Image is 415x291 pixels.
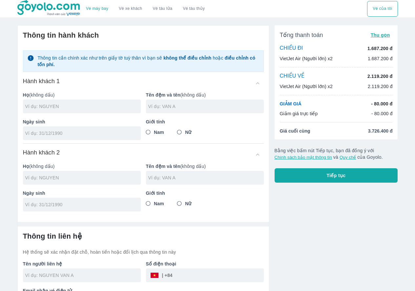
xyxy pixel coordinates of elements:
[185,200,191,207] span: Nữ
[148,174,264,181] input: Ví dụ: VAN A
[280,45,303,52] p: CHIỀU ĐI
[23,164,29,169] b: Họ
[368,30,393,40] button: Thu gọn
[368,83,393,90] p: 2.119.200 đ
[23,163,141,170] p: (không dấu)
[25,130,134,136] input: Ví dụ: 31/12/1990
[23,261,62,266] b: Tên người liên hệ
[25,174,141,181] input: Ví dụ: NGUYEN
[146,92,180,98] b: Tên đệm và tên
[119,6,142,11] a: Vé xe khách
[23,31,264,40] h6: Thông tin hành khách
[148,1,178,17] a: Vé tàu lửa
[367,73,392,80] p: 2.119.200 đ
[146,118,264,125] p: Giới tính
[23,92,141,98] p: (không dấu)
[185,129,191,136] span: Nữ
[280,128,310,134] span: Giá cuối cùng
[23,118,141,125] p: Ngày sinh
[280,100,301,107] p: GIẢM GIÁ
[146,261,176,266] b: Số điện thoại
[371,100,392,107] p: - 80.000 đ
[23,77,60,85] h6: Hành khách 1
[37,55,259,68] p: Thông tin cần chính xác như trên giấy tờ tuỳ thân vì bạn sẽ hoặc
[23,149,60,156] h6: Hành khách 2
[154,200,164,207] span: Nam
[23,190,141,196] p: Ngày sinh
[280,73,305,80] p: CHIỀU VỀ
[146,164,180,169] b: Tên đệm và tên
[367,1,398,17] button: Vé của tôi
[86,6,108,11] a: Vé máy bay
[275,147,398,160] p: Bằng việc bấm nút Tiếp tục, bạn đã đồng ý với và của Goyolo.
[280,55,333,62] p: VietJet Air (Người lớn) x2
[367,1,398,17] div: choose transportation mode
[146,92,264,98] p: (không dấu)
[25,103,141,110] input: Ví dụ: NGUYEN
[81,1,210,17] div: choose transportation mode
[368,55,393,62] p: 1.687.200 đ
[340,155,356,160] button: Quy chế
[163,55,211,61] strong: không thể điều chỉnh
[146,163,264,170] p: (không dấu)
[25,201,134,208] input: Ví dụ: 31/12/1990
[23,249,264,255] p: Hệ thống sẽ xác nhận đặt chỗ, hoàn tiền hoặc đổi lịch qua thông tin này
[367,45,392,52] p: 1.687.200 đ
[146,190,264,196] p: Giới tính
[327,172,346,179] span: Tiếp tục
[275,168,398,183] button: Tiếp tục
[148,103,264,110] input: Ví dụ: VAN A
[25,272,141,279] input: Ví dụ: NGUYEN VAN A
[154,129,164,136] span: Nam
[23,92,29,98] b: Họ
[371,32,390,38] span: Thu gọn
[371,110,393,117] p: - 80.000 đ
[280,83,333,90] p: VietJet Air (Người lớn) x2
[368,128,393,134] span: 3.726.400 đ
[280,31,323,39] span: Tổng thanh toán
[275,155,332,160] button: Chính sách bảo mật thông tin
[23,232,264,241] h6: Thông tin liên hệ
[280,110,318,117] p: Giảm giá trực tiếp
[177,1,210,17] button: Vé tàu thủy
